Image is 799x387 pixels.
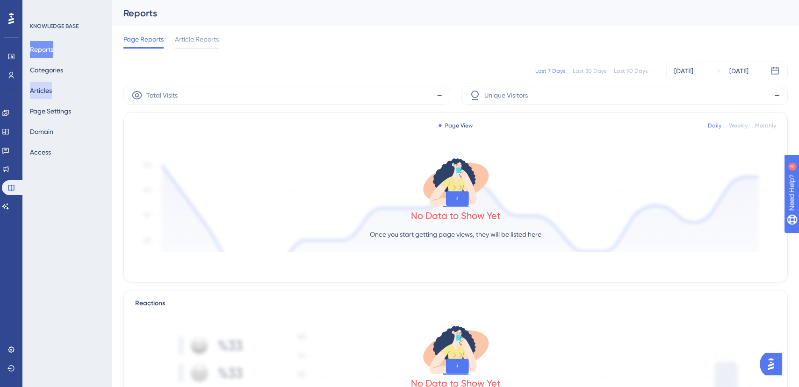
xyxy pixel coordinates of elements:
span: - [774,88,780,103]
p: Once you start getting page views, they will be listed here [370,229,541,240]
button: Reports [30,41,53,58]
div: Last 7 Days [535,67,565,75]
iframe: UserGuiding AI Assistant Launcher [760,350,788,378]
div: Page View [439,122,473,129]
div: Reactions [135,298,776,309]
button: Access [30,144,51,161]
div: [DATE] [674,65,693,77]
div: 4 [65,5,68,12]
div: Monthly [755,122,776,129]
span: Total Visits [146,90,178,101]
div: Last 30 Days [573,67,606,75]
span: - [437,88,442,103]
button: Articles [30,82,52,99]
button: Categories [30,62,63,78]
span: Page Reports [123,34,164,45]
div: KNOWLEDGE BASE [30,22,79,30]
div: Reports [123,7,764,20]
button: Domain [30,123,53,140]
div: Daily [708,122,721,129]
div: Last 90 Days [614,67,648,75]
button: Page Settings [30,103,71,120]
span: Unique Visitors [484,90,528,101]
span: Article Reports [175,34,219,45]
div: Weekly [729,122,748,129]
div: No Data to Show Yet [411,209,501,222]
div: [DATE] [729,65,749,77]
span: Need Help? [22,2,58,14]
